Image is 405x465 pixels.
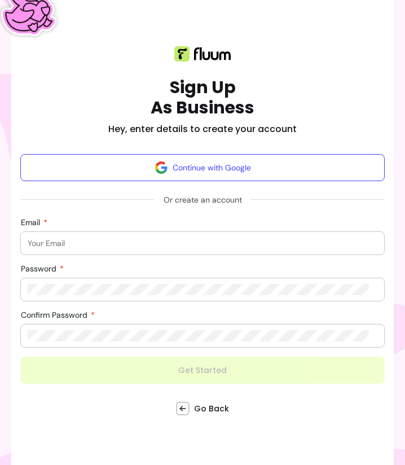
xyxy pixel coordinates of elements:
[21,264,59,274] span: Password
[28,238,377,249] input: Email
[20,154,385,181] button: Continue with Google
[28,330,369,341] input: Confirm Password
[108,122,297,136] h2: Hey, enter details to create your account
[151,77,254,118] h1: Sign Up As Business
[21,217,42,227] span: Email
[174,46,231,62] img: Fluum logo
[194,403,229,414] span: Go Back
[176,402,229,415] a: Go Back
[28,284,369,295] input: Password
[21,310,90,320] span: Confirm Password
[155,190,251,210] span: Or create an account
[155,161,168,174] img: avatar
